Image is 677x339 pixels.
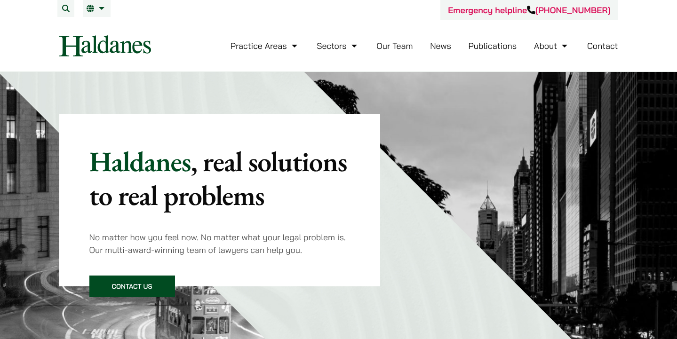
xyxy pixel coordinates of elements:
a: Emergency helpline[PHONE_NUMBER] [448,5,610,16]
a: EN [87,5,107,12]
a: Sectors [317,40,359,51]
p: No matter how you feel now. No matter what your legal problem is. Our multi-award-winning team of... [89,231,350,256]
a: Contact [587,40,618,51]
p: Haldanes [89,144,350,212]
a: About [534,40,570,51]
a: News [430,40,451,51]
a: Contact Us [89,276,175,297]
img: Logo of Haldanes [59,35,151,56]
a: Publications [469,40,517,51]
a: Practice Areas [231,40,300,51]
a: Our Team [376,40,413,51]
mark: , real solutions to real problems [89,143,347,213]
